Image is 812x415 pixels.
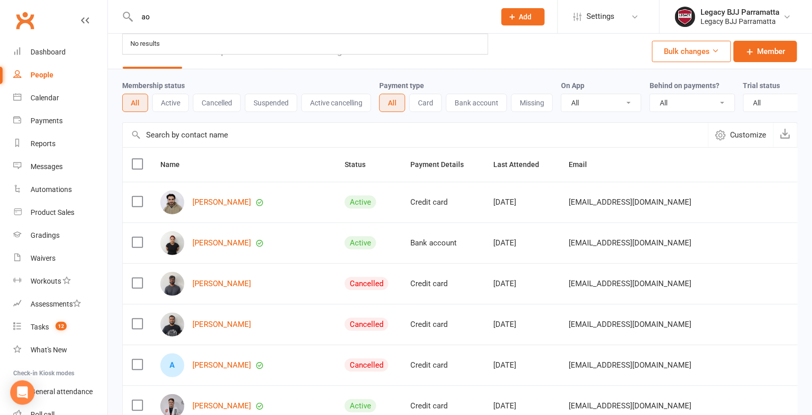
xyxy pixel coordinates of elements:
[134,10,488,24] input: Search...
[13,293,107,316] a: Assessments
[410,402,475,410] div: Credit card
[410,239,475,247] div: Bank account
[379,81,424,90] label: Payment type
[345,158,377,171] button: Status
[13,270,107,293] a: Workouts
[31,300,81,308] div: Assessments
[192,402,251,410] a: [PERSON_NAME]
[569,158,598,171] button: Email
[569,233,691,253] span: [EMAIL_ADDRESS][DOMAIN_NAME]
[193,94,241,112] button: Cancelled
[160,313,184,337] img: Vinay
[12,8,38,33] a: Clubworx
[708,123,773,147] button: Customize
[650,81,719,90] label: Behind on payments?
[410,160,475,169] span: Payment Details
[511,94,553,112] button: Missing
[410,320,475,329] div: Credit card
[409,94,442,112] button: Card
[160,231,184,255] img: Anna
[701,8,780,17] div: Legacy BJJ Parramatta
[345,196,376,209] div: Active
[13,41,107,64] a: Dashboard
[743,81,780,90] label: Trial status
[192,198,251,207] a: [PERSON_NAME]
[160,353,184,377] div: Alex
[31,277,61,285] div: Workouts
[31,48,66,56] div: Dashboard
[31,71,53,79] div: People
[31,388,93,396] div: General attendance
[13,87,107,109] a: Calendar
[519,13,532,21] span: Add
[493,198,550,207] div: [DATE]
[55,322,67,330] span: 12
[13,178,107,201] a: Automations
[31,254,55,262] div: Waivers
[152,94,189,112] button: Active
[345,358,388,372] div: Cancelled
[13,201,107,224] a: Product Sales
[410,198,475,207] div: Credit card
[31,208,74,216] div: Product Sales
[31,346,67,354] div: What's New
[446,94,507,112] button: Bank account
[730,129,767,141] span: Customize
[561,81,584,90] label: On App
[586,5,614,28] span: Settings
[123,123,708,147] input: Search by contact name
[493,280,550,288] div: [DATE]
[675,7,695,27] img: thumb_image1742356836.png
[652,41,731,62] button: Bulk changes
[192,280,251,288] a: [PERSON_NAME]
[569,274,691,293] span: [EMAIL_ADDRESS][DOMAIN_NAME]
[493,158,550,171] button: Last Attended
[345,318,388,331] div: Cancelled
[31,162,63,171] div: Messages
[127,37,163,51] div: No results
[301,94,371,112] button: Active cancelling
[493,160,550,169] span: Last Attended
[13,224,107,247] a: Gradings
[734,41,797,62] a: Member
[31,231,60,239] div: Gradings
[345,399,376,412] div: Active
[493,361,550,370] div: [DATE]
[345,277,388,290] div: Cancelled
[192,361,251,370] a: [PERSON_NAME]
[245,94,297,112] button: Suspended
[13,155,107,178] a: Messages
[379,94,405,112] button: All
[758,45,786,58] span: Member
[160,190,184,214] img: Wadih
[410,280,475,288] div: Credit card
[501,8,545,25] button: Add
[13,380,107,403] a: General attendance kiosk mode
[122,81,185,90] label: Membership status
[13,339,107,362] a: What's New
[10,380,35,405] div: Open Intercom Messenger
[31,94,59,102] div: Calendar
[160,160,191,169] span: Name
[192,239,251,247] a: [PERSON_NAME]
[569,355,691,375] span: [EMAIL_ADDRESS][DOMAIN_NAME]
[493,320,550,329] div: [DATE]
[410,158,475,171] button: Payment Details
[160,272,184,296] img: Harsh
[701,17,780,26] div: Legacy BJJ Parramatta
[31,323,49,331] div: Tasks
[493,239,550,247] div: [DATE]
[13,316,107,339] a: Tasks 12
[31,185,72,193] div: Automations
[569,315,691,334] span: [EMAIL_ADDRESS][DOMAIN_NAME]
[569,160,598,169] span: Email
[31,117,63,125] div: Payments
[13,247,107,270] a: Waivers
[122,94,148,112] button: All
[31,140,55,148] div: Reports
[13,109,107,132] a: Payments
[569,192,691,212] span: [EMAIL_ADDRESS][DOMAIN_NAME]
[345,160,377,169] span: Status
[493,402,550,410] div: [DATE]
[345,236,376,250] div: Active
